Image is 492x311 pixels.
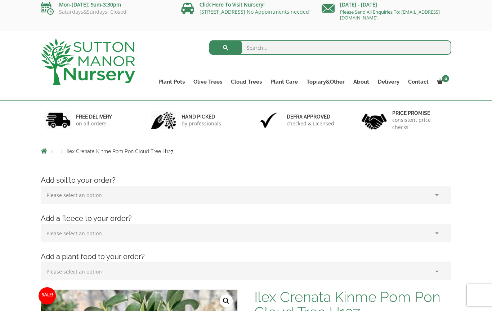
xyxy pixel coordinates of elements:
[189,77,227,87] a: Olive Trees
[41,0,170,9] p: Mon-[DATE]: 9am-3:30pm
[35,175,457,186] h4: Add soil to your order?
[287,114,334,120] h6: Defra approved
[209,40,452,55] input: Search...
[442,75,449,82] span: 0
[67,148,173,154] span: Ilex Crenata Kinme Pom Pon Cloud Tree H127
[35,213,457,224] h4: Add a fleece to your order?
[41,39,135,85] img: logo
[227,77,266,87] a: Cloud Trees
[41,148,451,154] nav: Breadcrumbs
[392,110,447,116] h6: Price promise
[41,9,170,15] p: Saturdays&Sundays: Closed
[154,77,189,87] a: Plant Pots
[35,251,457,262] h4: Add a plant food to your order?
[266,77,302,87] a: Plant Care
[349,77,374,87] a: About
[404,77,433,87] a: Contact
[220,294,233,307] a: View full-screen image gallery
[182,114,221,120] h6: hand picked
[76,120,112,127] p: on all orders
[151,111,176,129] img: 2.jpg
[362,109,387,131] img: 4.jpg
[200,8,309,15] a: [STREET_ADDRESS] No Appointments needed
[76,114,112,120] h6: FREE DELIVERY
[433,77,451,87] a: 0
[302,77,349,87] a: Topiary&Other
[340,9,440,21] a: Please Send All Enquiries To: [EMAIL_ADDRESS][DOMAIN_NAME]
[256,111,281,129] img: 3.jpg
[200,1,265,8] a: Click Here To Visit Nursery!
[287,120,334,127] p: checked & Licensed
[374,77,404,87] a: Delivery
[182,120,221,127] p: by professionals
[39,287,56,305] span: Sale!
[392,116,447,131] p: consistent price checks
[45,111,71,129] img: 1.jpg
[322,0,451,9] p: [DATE] - [DATE]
